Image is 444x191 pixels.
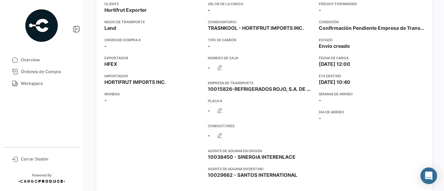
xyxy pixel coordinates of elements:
[104,97,107,104] span: -
[208,148,313,154] app-card-info-title: Agente de Aduana en Origen
[21,69,75,75] span: Órdenes de Compra
[208,172,297,179] span: 10029662 - SANTOS INTERNATIONAL
[104,37,202,43] app-card-info-title: Orden de Compra #
[319,19,424,25] app-card-info-title: Condición
[319,55,424,61] app-card-info-title: Fecha de carga
[208,1,313,7] app-card-info-title: Valor de la Carga
[21,156,75,162] span: Cerrar Sesión
[319,37,424,43] app-card-info-title: Estado
[104,91,202,97] app-card-info-title: Moneda
[208,166,313,172] app-card-info-title: Agente de Aduana en Destino
[319,115,321,122] span: -
[208,37,313,43] app-card-info-title: Tipo de Camión
[319,91,424,97] app-card-info-title: Semana de Arribo
[208,25,304,32] span: TRASNKOOL - HORTIFRUT IMPORTS INC.
[104,7,147,14] span: Hortifrut Exporter
[104,25,116,32] span: Land
[208,107,210,114] span: -
[319,97,321,104] span: -
[6,78,78,89] a: Workspace
[208,154,296,160] span: 10038450 - SINERGIA INTERENLACE
[104,43,107,50] span: -
[208,55,313,61] app-card-info-title: Número de Caja
[208,43,210,50] span: -
[21,80,75,87] span: Workspace
[208,7,210,14] span: -
[319,73,424,79] app-card-info-title: ETA Destino
[208,98,313,104] app-card-info-title: Placa #
[208,86,313,93] span: 10015826-REFRIGERADOS ROJO, S.A. DE C.V.
[319,7,321,14] span: -
[208,64,210,71] span: -
[104,1,202,7] app-card-info-title: Cliente
[319,61,350,68] span: [DATE] 12:00
[208,123,313,129] app-card-info-title: Conductores
[104,73,202,79] app-card-info-title: Importador
[21,57,75,63] span: Overview
[208,80,313,86] app-card-info-title: Empresa de Transporte
[6,66,78,78] a: Órdenes de Compra
[208,132,210,139] span: -
[208,19,313,25] app-card-info-title: Consignatario
[319,43,350,50] span: Envío creado
[319,79,350,86] span: [DATE] 10:40
[319,25,424,32] span: Confirmación Pendiente Empresa de Transporte
[104,61,117,68] span: HFEX
[104,55,202,61] app-card-info-title: Exportador
[6,54,78,66] a: Overview
[104,79,166,86] span: HORTIFRUT IMPORTS INC.
[319,109,424,115] app-card-info-title: Día de Arribo
[420,167,437,184] div: Abrir Intercom Messenger
[104,19,202,25] app-card-info-title: Modo de Transporte
[319,1,424,7] app-card-info-title: Freight Forwarder
[24,8,59,43] img: powered-by.png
